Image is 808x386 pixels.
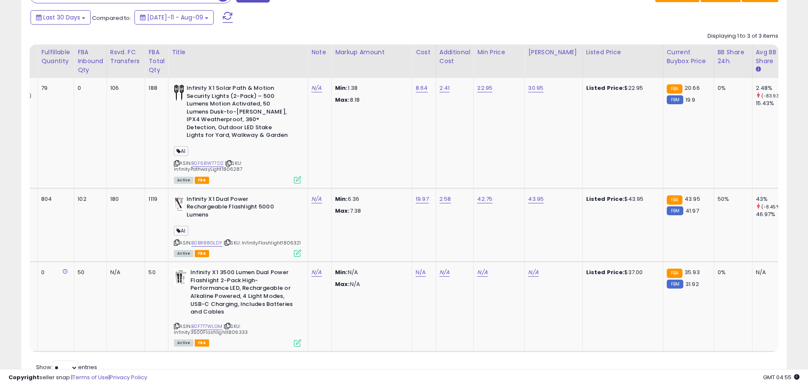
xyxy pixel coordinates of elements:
div: seller snap | | [8,374,147,382]
small: FBA [667,195,682,205]
a: 30.95 [528,84,543,92]
span: | SKU: InfinityPathwayLight1806287 [174,160,243,172]
div: Current Buybox Price [667,48,710,66]
button: [DATE]-11 - Aug-09 [134,10,214,25]
b: Infinity X1 3500 Lumen Dual Power Flashlight 2-Pack High-Performance LED, Rechargeable or Alkalin... [190,269,294,318]
div: ASIN: [174,84,301,183]
div: FBA Total Qty [148,48,165,75]
div: Listed Price [586,48,660,57]
a: N/A [528,268,538,277]
div: [PERSON_NAME] [528,48,579,57]
strong: Min: [335,268,348,276]
b: Infinity X1 Dual Power Rechargeable Flashlight 5000 Lumens [187,195,290,221]
b: Listed Price: [586,84,625,92]
b: Listed Price: [586,268,625,276]
div: 43% [756,195,790,203]
button: Last 30 Days [31,10,91,25]
a: B0F7T7WLGM [191,323,222,330]
a: N/A [311,268,322,277]
strong: Max: [335,280,350,288]
div: Fulfillable Quantity [41,48,70,66]
div: $43.95 [586,195,657,203]
p: 7.38 [335,207,405,215]
b: Listed Price: [586,195,625,203]
strong: Min: [335,195,348,203]
small: (-8.45%) [761,203,782,210]
span: Compared to: [92,14,131,22]
div: 180 [110,195,139,203]
a: N/A [439,268,450,277]
span: AI [174,226,188,236]
span: All listings currently available for purchase on Amazon [174,250,193,257]
p: 6.36 [335,195,405,203]
strong: Max: [335,96,350,104]
small: FBM [667,206,683,215]
div: FBA inbound Qty [78,48,103,75]
a: N/A [311,195,322,203]
span: FBA [195,339,209,347]
span: 43.95 [685,195,700,203]
div: 50% [718,195,746,203]
small: FBA [667,84,682,94]
a: B0BR88GLDY [191,239,222,247]
img: 31RnJXEQiUL._SL40_.jpg [174,84,185,101]
div: Title [172,48,304,57]
span: FBA [195,250,209,257]
a: Privacy Policy [110,373,147,381]
div: Min Price [477,48,521,57]
a: Terms of Use [73,373,109,381]
a: 42.75 [477,195,492,203]
div: 50 [78,269,100,276]
span: 31.92 [685,280,699,288]
div: Rsvd. FC Transfers [110,48,142,66]
div: ASIN: [174,195,301,256]
a: 8.64 [416,84,428,92]
div: 804 [41,195,67,203]
p: 1.38 [335,84,405,92]
div: Velocity [3,48,34,57]
div: 102 [78,195,100,203]
div: ASIN: [174,269,301,345]
div: Cost [416,48,432,57]
span: 35.93 [685,268,700,276]
a: N/A [477,268,487,277]
div: Note [311,48,328,57]
span: 41.97 [685,207,699,215]
span: | SKU: Infinity3500Flashlight1806333 [174,323,248,336]
div: 50 [148,269,162,276]
small: FBM [667,95,683,104]
div: Markup Amount [335,48,408,57]
div: $37.00 [586,269,657,276]
a: 19.97 [416,195,429,203]
span: FBA [195,177,209,184]
span: Last 30 Days [43,13,80,22]
small: Avg BB Share. [756,66,761,73]
div: 0% [718,84,746,92]
div: BB Share 24h. [718,48,749,66]
span: 20.66 [685,84,700,92]
a: B0F68W77D2 [191,160,224,167]
strong: Copyright [8,373,39,381]
div: N/A [110,269,139,276]
div: 79 [41,84,67,92]
div: 106 [110,84,139,92]
a: 2.58 [439,195,451,203]
a: N/A [416,268,426,277]
div: 0 [78,84,100,92]
a: 43.95 [528,195,544,203]
span: [DATE]-11 - Aug-09 [147,13,203,22]
b: Infinity X1 Solar Path & Motion Security Lights (2-Pack) – 500 Lumens Motion Activated, 50 Lumens... [187,84,290,142]
span: All listings currently available for purchase on Amazon [174,339,193,347]
div: N/A [756,269,784,276]
span: 19.9 [685,96,696,104]
span: All listings currently available for purchase on Amazon [174,177,193,184]
span: Show: entries [36,363,97,371]
a: 2.41 [439,84,450,92]
img: 417KJtAeDtL._SL40_.jpg [174,269,188,286]
div: 2.48% [756,84,790,92]
div: Additional Cost [439,48,470,66]
strong: Max: [335,207,350,215]
a: N/A [311,84,322,92]
a: 22.95 [477,84,492,92]
div: 15.43% [756,100,790,107]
